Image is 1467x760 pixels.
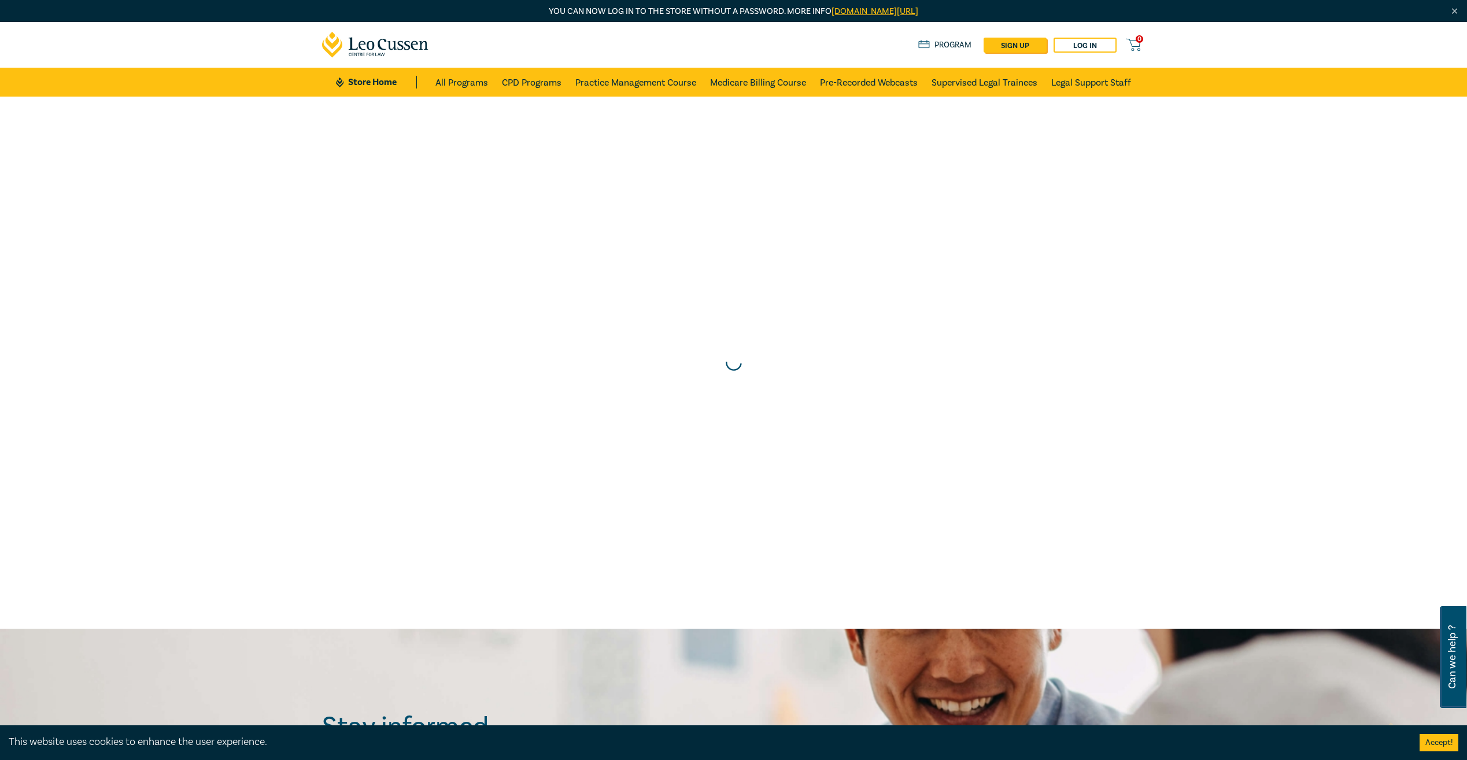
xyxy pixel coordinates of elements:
[9,735,1402,750] div: This website uses cookies to enhance the user experience.
[1450,6,1459,16] img: Close
[502,68,561,97] a: CPD Programs
[1054,38,1117,53] a: Log in
[710,68,806,97] a: Medicare Billing Course
[918,39,972,51] a: Program
[1447,613,1458,701] span: Can we help ?
[1136,35,1143,43] span: 0
[322,711,595,741] h2: Stay informed.
[1051,68,1131,97] a: Legal Support Staff
[575,68,696,97] a: Practice Management Course
[1420,734,1458,751] button: Accept cookies
[820,68,918,97] a: Pre-Recorded Webcasts
[435,68,488,97] a: All Programs
[336,76,416,88] a: Store Home
[984,38,1047,53] a: sign up
[932,68,1037,97] a: Supervised Legal Trainees
[322,5,1145,18] p: You can now log in to the store without a password. More info
[832,6,918,17] a: [DOMAIN_NAME][URL]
